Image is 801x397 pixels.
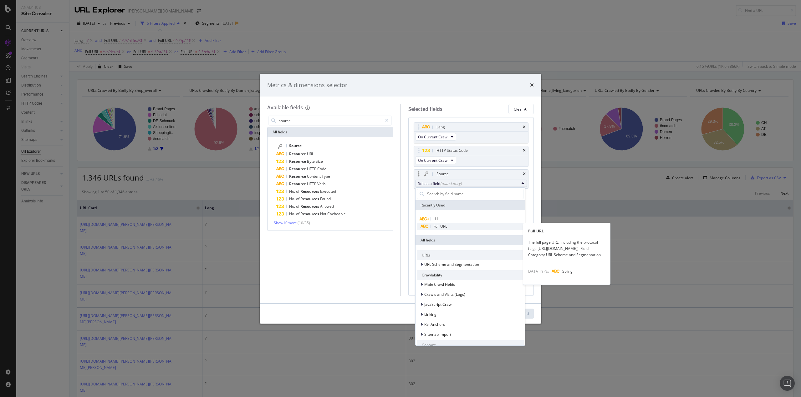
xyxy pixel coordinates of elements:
[414,122,529,143] div: LangtimesOn Current Crawl
[316,159,323,164] span: Size
[436,147,468,154] div: HTTP Status Code
[424,302,452,307] span: JavaScript Crawl
[424,282,455,287] span: Main Crawl Fields
[424,262,479,267] span: URL Scheme and Segmentation
[298,220,310,226] span: ( 10 / 35 )
[523,239,610,258] div: The full page URL, including the protocol (e.g., [URL][DOMAIN_NAME]). Field Category: URL Scheme ...
[289,204,296,209] span: No.
[418,158,448,163] span: On Current Crawl
[300,189,320,194] span: Resources
[417,250,524,260] div: URLs
[289,174,307,179] span: Resource
[267,81,347,89] div: Metrics & dimensions selector
[278,116,382,125] input: Search by field name
[317,166,326,171] span: Code
[417,270,524,280] div: Crawlability
[289,159,307,164] span: Resource
[289,211,296,216] span: No.
[424,292,465,297] span: Crawls and Visits (Logs)
[408,106,442,113] div: Selected fields
[274,220,297,226] span: Show 10 more
[414,146,529,167] div: HTTP Status CodetimesOn Current Crawl
[296,189,300,194] span: of
[523,228,610,234] div: Full URL
[426,189,523,199] input: Search by field name
[433,224,447,229] span: Full URL
[440,181,462,186] div: (mandatory)
[307,174,322,179] span: Content
[307,151,314,156] span: URL
[289,151,307,156] span: Resource
[322,174,330,179] span: Type
[514,107,528,112] div: Clear All
[289,143,302,148] span: Source
[327,211,346,216] span: Cacheable
[523,149,526,152] div: times
[300,204,320,209] span: Resources
[320,211,327,216] span: Not
[415,156,456,164] button: On Current Crawl
[508,104,534,114] button: Clear All
[320,196,331,201] span: Found
[415,180,527,187] button: Select a field(mandatory)
[436,171,449,177] div: Source
[523,172,526,176] div: times
[296,204,300,209] span: of
[523,125,526,129] div: times
[433,216,438,221] span: H1
[307,159,316,164] span: Byte
[528,269,549,274] span: DATA TYPE:
[780,376,795,391] div: Open Intercom Messenger
[289,189,296,194] span: No.
[414,169,529,189] div: SourcetimesSelect a field(mandatory)Recently UsedH1Full URLFull URLThe full page URL, including t...
[416,200,525,210] div: Recently Used
[300,196,320,201] span: Resources
[289,196,296,201] span: No.
[416,235,525,245] div: All fields
[268,127,393,137] div: All fields
[296,196,300,201] span: of
[260,74,541,324] div: modal
[267,104,303,111] div: Available fields
[415,133,456,141] button: On Current Crawl
[317,181,325,186] span: Verb
[300,211,320,216] span: Resources
[418,134,448,140] span: On Current Crawl
[307,181,317,186] span: HTTP
[289,166,307,171] span: Resource
[307,166,317,171] span: HTTP
[320,204,334,209] span: Allowed
[418,181,519,186] div: Select a field
[320,189,336,194] span: Executed
[296,211,300,216] span: of
[436,124,445,130] div: Lang
[289,181,307,186] span: Resource
[530,81,534,89] div: times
